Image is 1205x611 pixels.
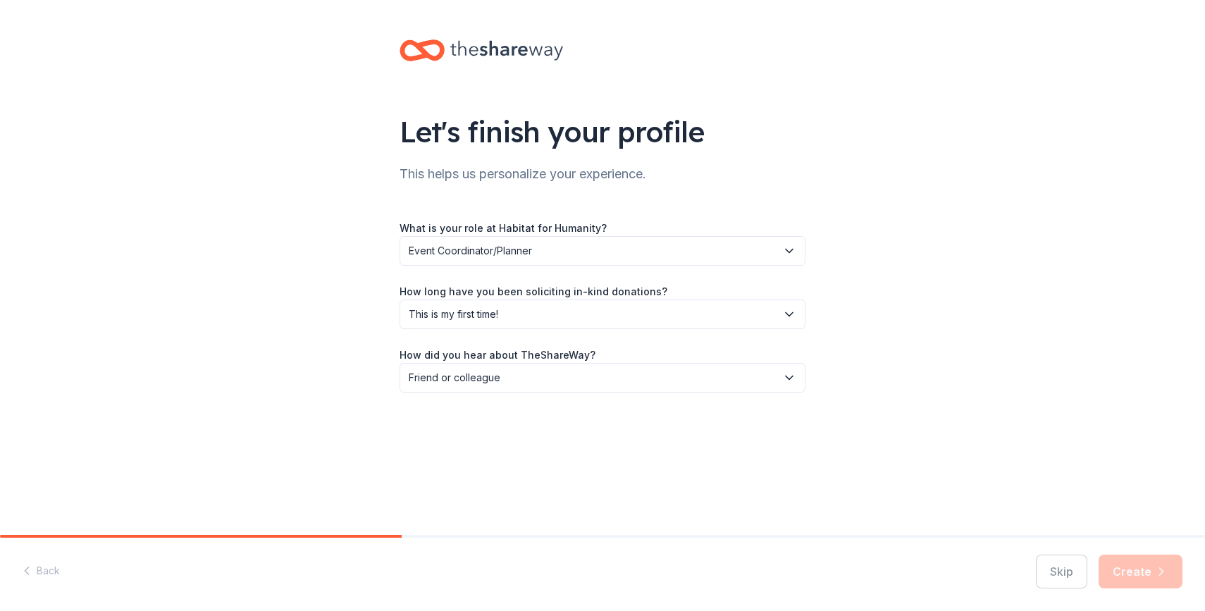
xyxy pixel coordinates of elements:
div: This helps us personalize your experience. [400,163,805,185]
label: What is your role at Habitat for Humanity? [400,221,607,235]
span: Event Coordinator/Planner [409,242,777,259]
span: Friend or colleague [409,369,777,386]
button: This is my first time! [400,300,805,329]
div: Let's finish your profile [400,112,805,152]
label: How did you hear about TheShareWay? [400,348,595,362]
label: How long have you been soliciting in-kind donations? [400,285,667,299]
button: Friend or colleague [400,363,805,393]
button: Event Coordinator/Planner [400,236,805,266]
span: This is my first time! [409,306,777,323]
